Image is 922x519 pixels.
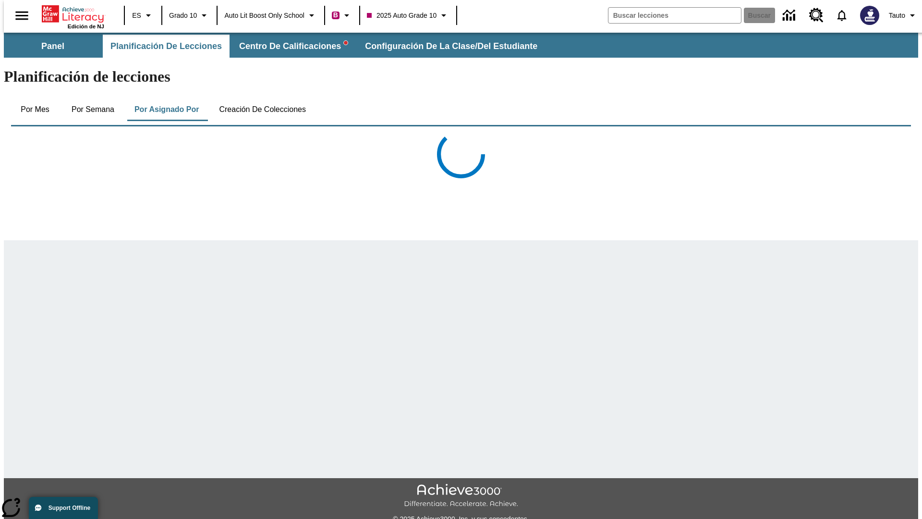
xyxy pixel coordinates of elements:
[328,7,356,24] button: Boost El color de la clase es rojo violeta. Cambiar el color de la clase.
[885,7,922,24] button: Perfil/Configuración
[132,11,141,21] span: ES
[803,2,829,28] a: Centro de recursos, Se abrirá en una pestaña nueva.
[854,3,885,28] button: Escoja un nuevo avatar
[169,11,197,21] span: Grado 10
[4,35,546,58] div: Subbarra de navegación
[42,4,104,24] a: Portada
[127,98,207,121] button: Por asignado por
[239,41,348,52] span: Centro de calificaciones
[8,1,36,30] button: Abrir el menú lateral
[357,35,545,58] button: Configuración de la clase/del estudiante
[344,41,348,45] svg: writing assistant alert
[333,9,338,21] span: B
[211,98,314,121] button: Creación de colecciones
[103,35,230,58] button: Planificación de lecciones
[829,3,854,28] a: Notificaciones
[363,7,453,24] button: Clase: 2025 Auto Grade 10, Selecciona una clase
[4,33,918,58] div: Subbarra de navegación
[165,7,214,24] button: Grado: Grado 10, Elige un grado
[365,41,537,52] span: Configuración de la clase/del estudiante
[29,497,98,519] button: Support Offline
[128,7,158,24] button: Lenguaje: ES, Selecciona un idioma
[860,6,879,25] img: Avatar
[608,8,741,23] input: Buscar campo
[42,3,104,29] div: Portada
[220,7,321,24] button: Escuela: Auto Lit Boost only School, Seleccione su escuela
[367,11,437,21] span: 2025 Auto Grade 10
[41,41,64,52] span: Panel
[11,98,59,121] button: Por mes
[889,11,905,21] span: Tauto
[224,11,304,21] span: Auto Lit Boost only School
[110,41,222,52] span: Planificación de lecciones
[4,68,918,86] h1: Planificación de lecciones
[68,24,104,29] span: Edición de NJ
[64,98,122,121] button: Por semana
[5,35,101,58] button: Panel
[404,484,518,508] img: Achieve3000 Differentiate Accelerate Achieve
[777,2,803,29] a: Centro de información
[49,505,90,511] span: Support Offline
[231,35,355,58] button: Centro de calificaciones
